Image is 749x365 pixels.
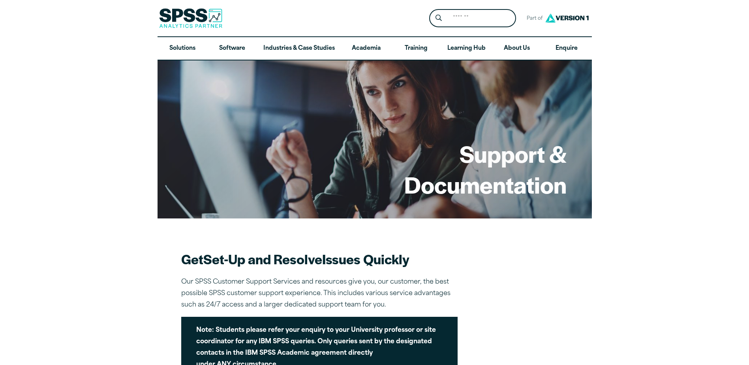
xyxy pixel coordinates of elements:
[543,11,591,25] img: Version1 Logo
[257,37,341,60] a: Industries & Case Studies
[431,11,446,26] button: Search magnifying glass icon
[391,37,441,60] a: Training
[159,8,222,28] img: SPSS Analytics Partner
[203,249,322,268] strong: Set-Up and Resolve
[181,250,458,268] h2: Get Issues Quickly
[542,37,591,60] a: Enquire
[341,37,391,60] a: Academia
[158,37,592,60] nav: Desktop version of site main menu
[158,37,207,60] a: Solutions
[404,138,567,199] h1: Support & Documentation
[436,15,442,21] svg: Search magnifying glass icon
[207,37,257,60] a: Software
[522,13,543,24] span: Part of
[492,37,542,60] a: About Us
[181,277,458,310] p: Our SPSS Customer Support Services and resources give you, our customer, the best possible SPSS c...
[429,9,516,28] form: Site Header Search Form
[441,37,492,60] a: Learning Hub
